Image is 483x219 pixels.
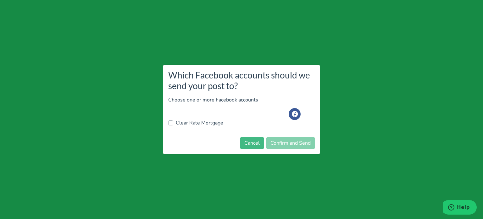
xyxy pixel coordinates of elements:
button: Confirm and Send [266,137,315,149]
h3: Which Facebook accounts should we send your post to? [168,70,315,91]
iframe: Opens a widget where you can find more information [443,200,477,216]
p: Choose one or more Facebook accounts [168,96,315,104]
label: Clear Rate Mortgage [176,119,223,127]
button: Cancel [240,137,264,149]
